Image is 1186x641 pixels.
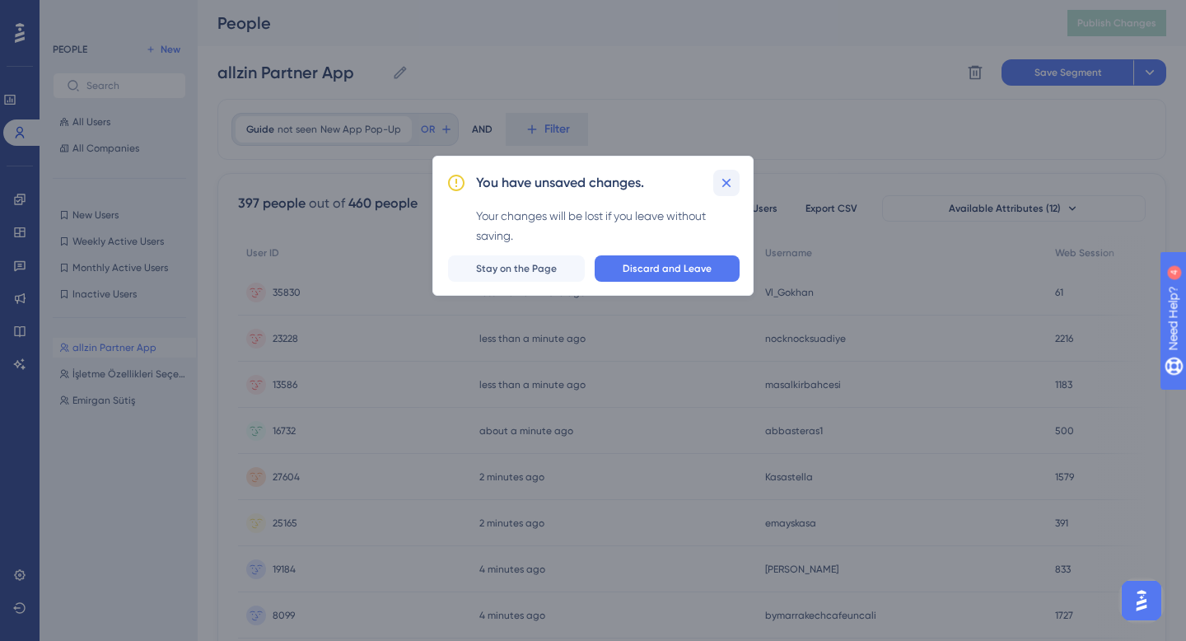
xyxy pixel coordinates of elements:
[476,173,644,193] h2: You have unsaved changes.
[39,4,103,24] span: Need Help?
[114,8,119,21] div: 4
[476,262,557,275] span: Stay on the Page
[476,206,740,246] div: Your changes will be lost if you leave without saving.
[623,262,712,275] span: Discard and Leave
[1117,576,1166,625] iframe: UserGuiding AI Assistant Launcher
